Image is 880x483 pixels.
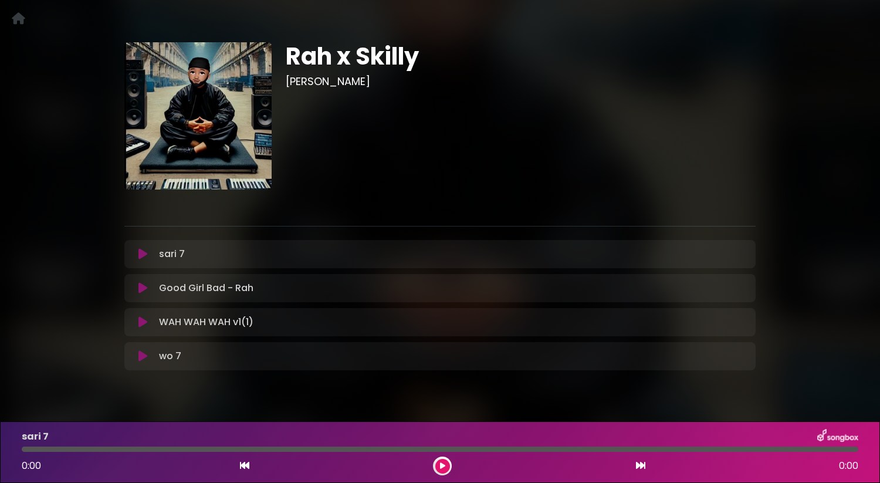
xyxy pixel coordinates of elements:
[159,247,185,261] p: sari 7
[159,315,253,329] p: WAH WAH WAH v1(1)
[124,42,272,190] img: eH1wlhrjTzCZHtPldvEQ
[159,349,181,363] p: wo 7
[286,75,756,88] h3: [PERSON_NAME]
[286,42,756,70] h1: Rah x Skilly
[159,281,253,295] p: Good Girl Bad - Rah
